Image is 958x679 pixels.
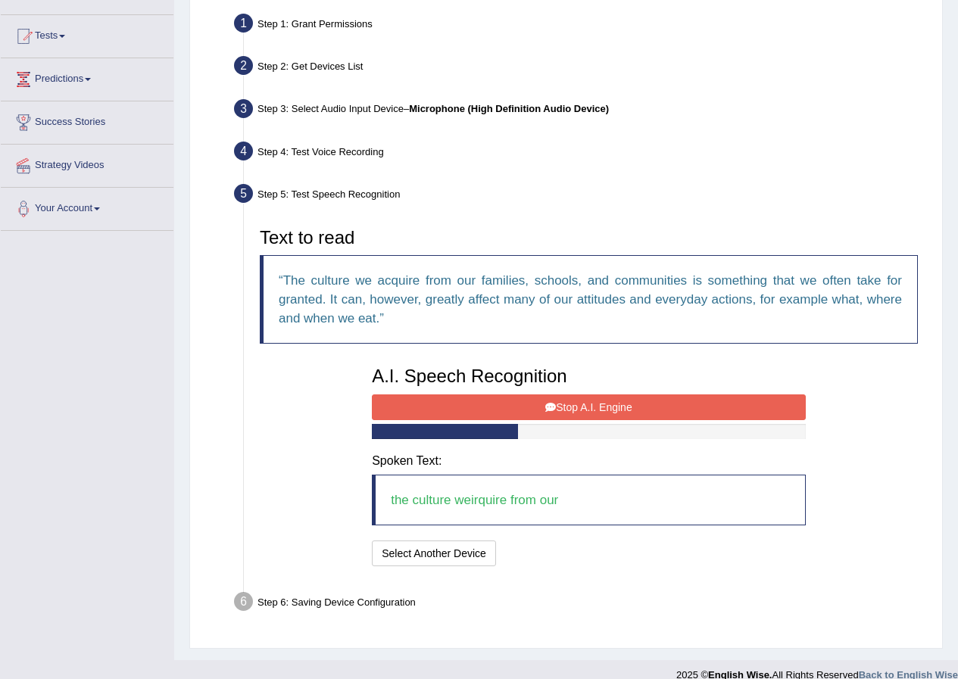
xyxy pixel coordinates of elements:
[409,103,609,114] b: Microphone (High Definition Audio Device)
[1,58,173,96] a: Predictions
[227,51,935,85] div: Step 2: Get Devices List
[1,101,173,139] a: Success Stories
[260,228,918,248] h3: Text to read
[372,394,806,420] button: Stop A.I. Engine
[279,273,902,325] q: The culture we acquire from our families, schools, and communities is something that we often tak...
[372,366,806,386] h3: A.I. Speech Recognition
[227,179,935,213] div: Step 5: Test Speech Recognition
[372,540,496,566] button: Select Another Device
[1,145,173,182] a: Strategy Videos
[227,95,935,128] div: Step 3: Select Audio Input Device
[227,9,935,42] div: Step 1: Grant Permissions
[404,103,609,114] span: –
[1,15,173,53] a: Tests
[1,188,173,226] a: Your Account
[372,475,806,525] blockquote: the culture weirquire from our
[372,454,806,468] h4: Spoken Text:
[227,137,935,170] div: Step 4: Test Voice Recording
[227,587,935,621] div: Step 6: Saving Device Configuration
